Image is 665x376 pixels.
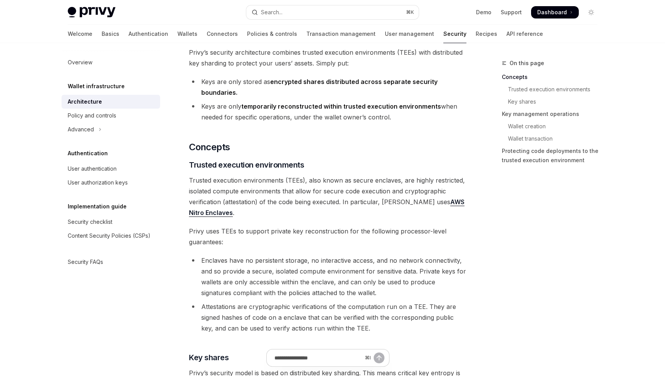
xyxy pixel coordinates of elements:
[68,149,108,158] h5: Authentication
[62,109,160,123] a: Policy and controls
[502,71,603,83] a: Concepts
[501,8,522,16] a: Support
[68,217,112,227] div: Security checklist
[374,352,384,363] button: Send message
[68,178,128,187] div: User authorization keys
[502,133,603,145] a: Wallet transaction
[207,25,238,43] a: Connectors
[62,55,160,69] a: Overview
[531,6,579,18] a: Dashboard
[502,120,603,133] a: Wallet creation
[261,8,282,17] div: Search...
[62,215,160,229] a: Security checklist
[246,5,419,19] button: Open search
[62,123,160,136] button: Toggle Advanced section
[177,25,197,43] a: Wallets
[68,164,117,173] div: User authentication
[241,102,441,110] strong: temporarily reconstructed within trusted execution environments
[189,76,466,98] li: Keys are only stored as
[68,125,94,134] div: Advanced
[68,82,125,91] h5: Wallet infrastructure
[102,25,119,43] a: Basics
[189,255,466,298] li: Enclaves have no persistent storage, no interactive access, and no network connectivity, and so p...
[502,108,603,120] a: Key management operations
[274,349,362,366] input: Ask a question...
[68,202,127,211] h5: Implementation guide
[189,47,466,69] span: Privy’s security architecture combines trusted execution environments (TEEs) with distributed key...
[502,145,603,166] a: Protecting code deployments to the trusted execution environment
[68,25,92,43] a: Welcome
[406,9,414,15] span: ⌘ K
[506,25,543,43] a: API reference
[385,25,434,43] a: User management
[62,95,160,109] a: Architecture
[585,6,597,18] button: Toggle dark mode
[189,159,304,170] span: Trusted execution environments
[68,7,115,18] img: light logo
[189,226,466,247] span: Privy uses TEEs to support private key reconstruction for the following processor-level guarantees:
[306,25,376,43] a: Transaction management
[201,78,438,96] strong: encrypted shares distributed across separate security boundaries.
[476,25,497,43] a: Recipes
[62,162,160,176] a: User authentication
[189,301,466,334] li: Attestations are cryptographic verifications of the computation run on a TEE. They are signed has...
[510,59,544,68] span: On this page
[62,255,160,269] a: Security FAQs
[68,97,102,106] div: Architecture
[476,8,491,16] a: Demo
[62,229,160,243] a: Content Security Policies (CSPs)
[62,176,160,190] a: User authorization keys
[189,101,466,123] li: Keys are only when needed for specific operations, under the wallet owner’s control.
[502,96,603,108] a: Key shares
[443,25,466,43] a: Security
[68,111,116,120] div: Policy and controls
[502,83,603,96] a: Trusted execution environments
[189,175,466,218] span: Trusted execution environments (TEEs), also known as secure enclaves, are highly restricted, isol...
[189,141,230,153] span: Concepts
[68,58,92,67] div: Overview
[68,257,103,267] div: Security FAQs
[129,25,168,43] a: Authentication
[537,8,567,16] span: Dashboard
[68,231,150,240] div: Content Security Policies (CSPs)
[247,25,297,43] a: Policies & controls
